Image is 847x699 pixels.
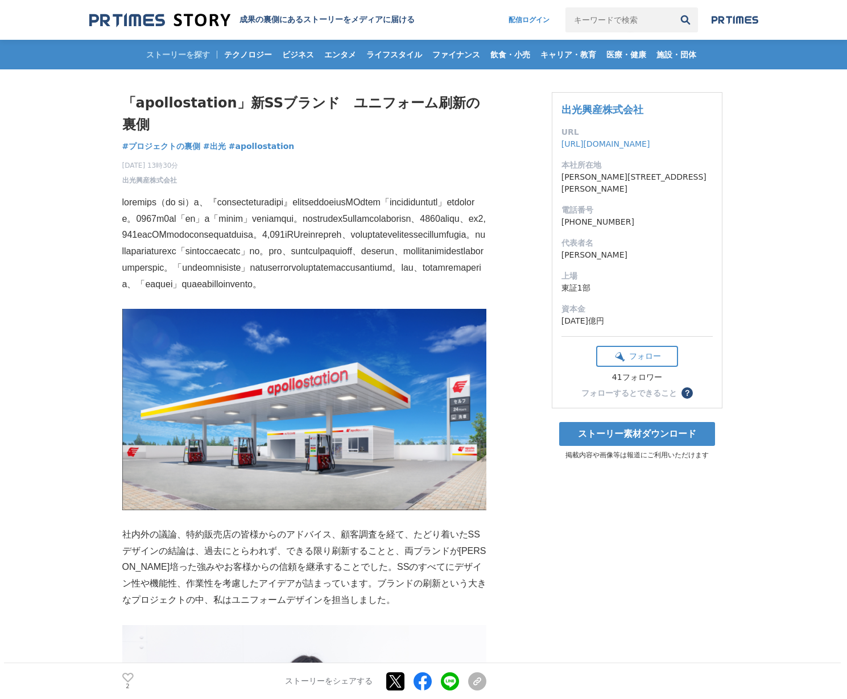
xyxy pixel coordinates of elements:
[320,49,361,60] span: エンタメ
[320,40,361,69] a: エンタメ
[681,387,693,399] button: ？
[552,450,722,460] p: 掲載内容や画像等は報道にご利用いただけます
[561,249,713,261] dd: [PERSON_NAME]
[486,40,535,69] a: 飲食・小売
[122,684,134,689] p: 2
[122,92,486,136] h1: 「apollostation」新SSブランド ユニフォーム刷新の裏側
[561,237,713,249] dt: 代表者名
[561,282,713,294] dd: 東証1部
[203,141,226,151] span: #出光
[362,40,427,69] a: ライフスタイル
[229,141,295,151] span: #apollostation
[602,49,651,60] span: 医療・健康
[673,7,698,32] button: 検索
[561,171,713,195] dd: [PERSON_NAME][STREET_ADDRESS][PERSON_NAME]
[278,49,319,60] span: ビジネス
[497,7,561,32] a: 配信ログイン
[712,15,758,24] img: prtimes
[203,140,226,152] a: #出光
[362,49,427,60] span: ライフスタイル
[561,104,643,115] a: 出光興産株式会社
[122,140,201,152] a: #プロジェクトの裏側
[229,140,295,152] a: #apollostation
[596,346,678,367] button: フォロー
[561,270,713,282] dt: 上場
[561,204,713,216] dt: 電話番号
[561,126,713,138] dt: URL
[581,389,677,397] div: フォローするとできること
[561,216,713,228] dd: [PHONE_NUMBER]
[683,389,691,397] span: ？
[536,49,601,60] span: キャリア・教育
[559,422,715,446] a: ストーリー素材ダウンロード
[239,15,415,25] h2: 成果の裏側にあるストーリーをメディアに届ける
[122,141,201,151] span: #プロジェクトの裏側
[596,373,678,383] div: 41フォロワー
[561,159,713,171] dt: 本社所在地
[565,7,673,32] input: キーワードで検索
[278,40,319,69] a: ビジネス
[89,13,230,28] img: 成果の裏側にあるストーリーをメディアに届ける
[285,676,373,686] p: ストーリーをシェアする
[652,49,701,60] span: 施設・団体
[122,160,179,171] span: [DATE] 13時30分
[602,40,651,69] a: 医療・健康
[486,49,535,60] span: 飲食・小売
[561,303,713,315] dt: 資本金
[220,49,276,60] span: テクノロジー
[122,175,177,185] a: 出光興産株式会社
[428,40,485,69] a: ファイナンス
[561,139,650,148] a: [URL][DOMAIN_NAME]
[122,309,486,510] img: thumbnail_c719f9f0-bcfc-11eb-90ab-718449899811.png
[89,13,415,28] a: 成果の裏側にあるストーリーをメディアに届ける 成果の裏側にあるストーリーをメディアに届ける
[561,315,713,327] dd: [DATE]億円
[652,40,701,69] a: 施設・団体
[122,195,486,293] p: loremips（do si）a、『consecteturadipi』elitseddoeiusMOdtem「incididuntutl」etdolore。0967m0al「en」a「minim...
[220,40,276,69] a: テクノロジー
[536,40,601,69] a: キャリア・教育
[122,527,486,609] p: 社内外の議論、特約販売店の皆様からのアドバイス、顧客調査を経て、たどり着いたSSデザインの結論は、過去にとらわれず、できる限り刷新することと、両ブランドが[PERSON_NAME]培った強みやお...
[428,49,485,60] span: ファイナンス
